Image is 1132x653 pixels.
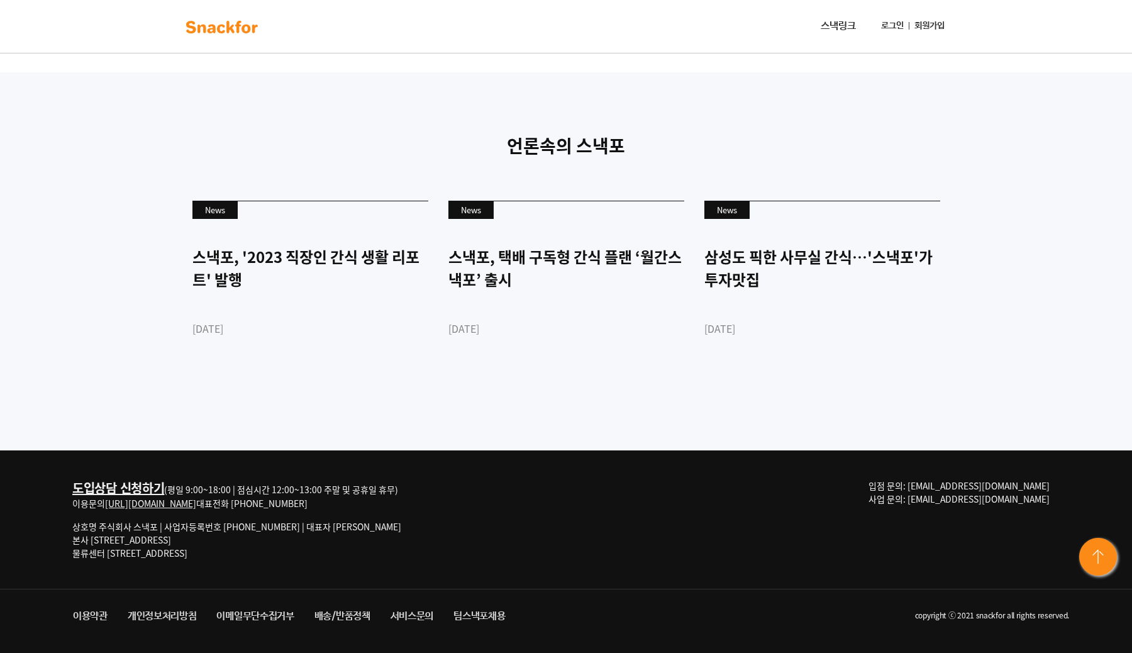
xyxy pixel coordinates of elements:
div: News [192,201,238,219]
a: 회원가입 [909,14,950,38]
a: 서비스문의 [380,605,444,628]
img: background-main-color.svg [182,17,262,37]
p: 상호명 주식회사 스낵포 | 사업자등록번호 [PHONE_NUMBER] | 대표자 [PERSON_NAME] 본사 [STREET_ADDRESS] 물류센터 [STREET_ADDRESS] [72,520,401,560]
a: [URL][DOMAIN_NAME] [105,497,196,510]
a: 스낵링크 [816,14,861,39]
div: [DATE] [192,321,428,336]
div: News [704,201,750,219]
p: 언론속의 스낵포 [182,133,950,159]
a: News 삼성도 픽한 사무실 간식…'스낵포'가 투자맛집 [DATE] [704,201,940,380]
div: (평일 9:00~18:00 | 점심시간 12:00~13:00 주말 및 공휴일 휴무) 이용문의 대표전화 [PHONE_NUMBER] [72,479,401,510]
a: 도입상담 신청하기 [72,479,164,497]
div: 삼성도 픽한 사무실 간식…'스낵포'가 투자맛집 [704,245,940,291]
div: 스낵포, '2023 직장인 간식 생활 리포트' 발행 [192,245,428,291]
span: 입점 문의: [EMAIL_ADDRESS][DOMAIN_NAME] 사업 문의: [EMAIL_ADDRESS][DOMAIN_NAME] [868,479,1050,505]
img: floating-button [1077,535,1122,581]
a: 팀스낵포채용 [443,605,515,628]
a: 개인정보처리방침 [118,605,207,628]
a: News 스낵포, '2023 직장인 간식 생활 리포트' 발행 [DATE] [192,201,428,380]
div: News [448,201,494,219]
a: 로그인 [876,14,909,38]
div: 스낵포, 택배 구독형 간식 플랜 ‘월간스낵포’ 출시 [448,245,684,291]
div: [DATE] [704,321,940,336]
a: 이용약관 [63,605,118,628]
a: News 스낵포, 택배 구독형 간식 플랜 ‘월간스낵포’ 출시 [DATE] [448,201,684,380]
li: copyright ⓒ 2021 snackfor all rights reserved. [515,605,1069,628]
div: [DATE] [448,321,684,336]
a: 배송/반품정책 [304,605,380,628]
a: 이메일무단수집거부 [206,605,304,628]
